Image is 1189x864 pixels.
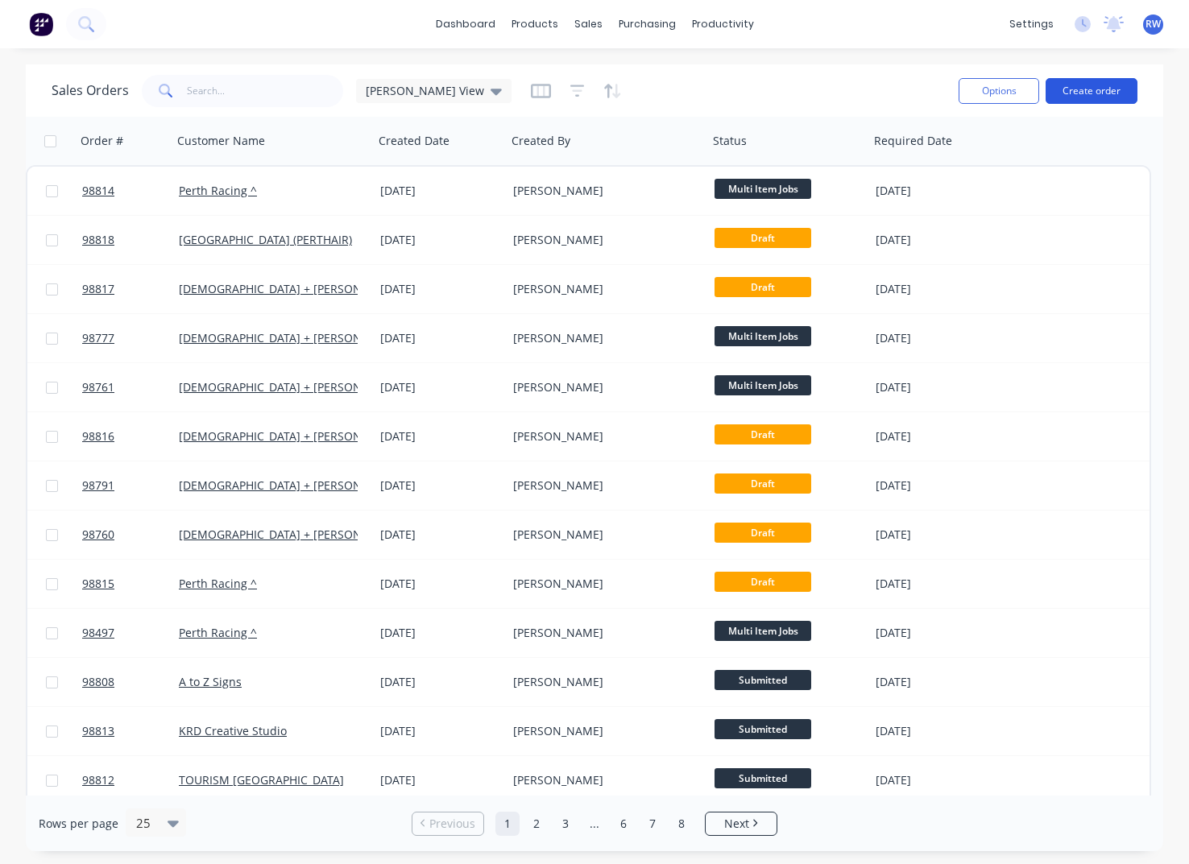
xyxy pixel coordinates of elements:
span: 98791 [82,477,114,494]
span: 98808 [82,674,114,690]
div: [DATE] [876,379,1004,395]
div: [PERSON_NAME] [513,330,692,346]
span: Multi Item Jobs [715,179,811,199]
a: Page 6 [611,812,636,836]
span: 98812 [82,772,114,788]
span: 98815 [82,576,114,592]
a: KRD Creative Studio [179,723,287,738]
div: [DATE] [876,281,1004,297]
ul: Pagination [405,812,784,836]
span: Submitted [715,768,811,788]
input: Search... [187,75,344,107]
span: 98813 [82,723,114,739]
div: [PERSON_NAME] [513,428,692,444]
a: Page 8 [669,812,694,836]
a: 98817 [82,265,179,313]
a: Perth Racing ^ [179,576,257,591]
div: [DATE] [380,674,500,690]
span: Submitted [715,719,811,739]
a: 98818 [82,216,179,264]
a: Page 7 [640,812,665,836]
div: [DATE] [876,576,1004,592]
a: 98808 [82,658,179,706]
div: Status [713,133,747,149]
div: [PERSON_NAME] [513,576,692,592]
div: [DATE] [380,428,500,444]
span: Draft [715,228,811,248]
span: 98817 [82,281,114,297]
div: [DATE] [380,330,500,346]
div: [DATE] [876,428,1004,444]
span: Multi Item Jobs [715,621,811,641]
div: [DATE] [876,674,1004,690]
a: [DEMOGRAPHIC_DATA] + [PERSON_NAME] ^ [179,477,413,493]
span: Draft [715,424,811,444]
a: Page 3 [553,812,578,836]
a: Page 1 is your current page [495,812,520,836]
a: Jump forward [582,812,607,836]
a: [GEOGRAPHIC_DATA] (PERTHAIR) [179,232,352,247]
a: 98760 [82,511,179,559]
span: Rows per page [39,816,118,832]
a: 98814 [82,167,179,215]
div: [PERSON_NAME] [513,183,692,199]
img: Factory [29,12,53,36]
a: A to Z Signs [179,674,242,689]
a: [DEMOGRAPHIC_DATA] + [PERSON_NAME] ^ [179,428,413,444]
button: Options [959,78,1039,104]
span: 98497 [82,625,114,641]
div: Created Date [379,133,449,149]
a: Perth Racing ^ [179,625,257,640]
a: [DEMOGRAPHIC_DATA] + [PERSON_NAME] ^ [179,379,413,395]
div: [DATE] [876,723,1004,739]
div: [DATE] [380,281,500,297]
a: [DEMOGRAPHIC_DATA] + [PERSON_NAME] ^ [179,281,413,296]
div: [DATE] [380,477,500,494]
span: 98818 [82,232,114,248]
div: [DATE] [876,183,1004,199]
a: Previous page [412,816,483,832]
div: [DATE] [876,330,1004,346]
span: 98814 [82,183,114,199]
div: [PERSON_NAME] [513,772,692,788]
div: Order # [81,133,123,149]
div: [PERSON_NAME] [513,477,692,494]
span: 98760 [82,527,114,543]
span: Draft [715,523,811,543]
div: [DATE] [380,379,500,395]
div: products [503,12,566,36]
div: productivity [684,12,762,36]
a: 98497 [82,609,179,657]
div: [DATE] [876,477,1004,494]
a: TOURISM [GEOGRAPHIC_DATA] [179,772,344,788]
a: Next page [706,816,777,832]
span: 98777 [82,330,114,346]
div: [DATE] [876,232,1004,248]
div: [DATE] [380,183,500,199]
span: 98761 [82,379,114,395]
div: [PERSON_NAME] [513,527,692,543]
span: Multi Item Jobs [715,326,811,346]
button: Create order [1046,78,1137,104]
span: 98816 [82,428,114,444]
a: [DEMOGRAPHIC_DATA] + [PERSON_NAME] ^ [179,527,413,542]
div: [DATE] [380,723,500,739]
div: settings [1001,12,1062,36]
h1: Sales Orders [52,83,129,98]
a: 98791 [82,461,179,510]
a: 98813 [82,707,179,755]
a: 98815 [82,560,179,608]
a: [DEMOGRAPHIC_DATA] + [PERSON_NAME] ^ [179,330,413,345]
div: [DATE] [876,772,1004,788]
div: [DATE] [876,527,1004,543]
div: [DATE] [380,625,500,641]
div: [DATE] [380,576,500,592]
a: 98812 [82,756,179,804]
div: Customer Name [177,133,265,149]
span: Draft [715,473,811,494]
span: Draft [715,572,811,592]
div: [PERSON_NAME] [513,281,692,297]
div: sales [566,12,611,36]
span: Previous [429,816,475,832]
a: 98816 [82,412,179,461]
